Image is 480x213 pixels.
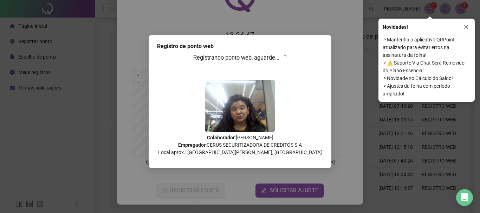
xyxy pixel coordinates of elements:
[383,59,471,74] span: ⚬ ⚠️ Suporte Via Chat Será Removido do Plano Essencial
[456,189,473,206] div: Open Intercom Messenger
[383,23,408,31] span: Novidades !
[464,25,469,29] span: close
[383,36,471,59] span: ⚬ Mantenha o aplicativo QRPoint atualizado para evitar erros na assinatura da folha!
[207,135,235,140] strong: Colaborador
[280,54,288,61] span: loading
[205,80,275,132] img: Z
[383,82,471,98] span: ⚬ Ajustes da folha com período ampliado!
[157,134,323,156] p: : [PERSON_NAME] : CERUS SECURITIZADORA DE CREDITOS S.A Local aprox.: [GEOGRAPHIC_DATA][PERSON_NAM...
[157,53,323,62] h3: Registrando ponto web, aguarde...
[383,74,471,82] span: ⚬ Novidade no Cálculo do Saldo!
[178,142,206,148] strong: Empregador
[157,42,323,51] div: Registro de ponto web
